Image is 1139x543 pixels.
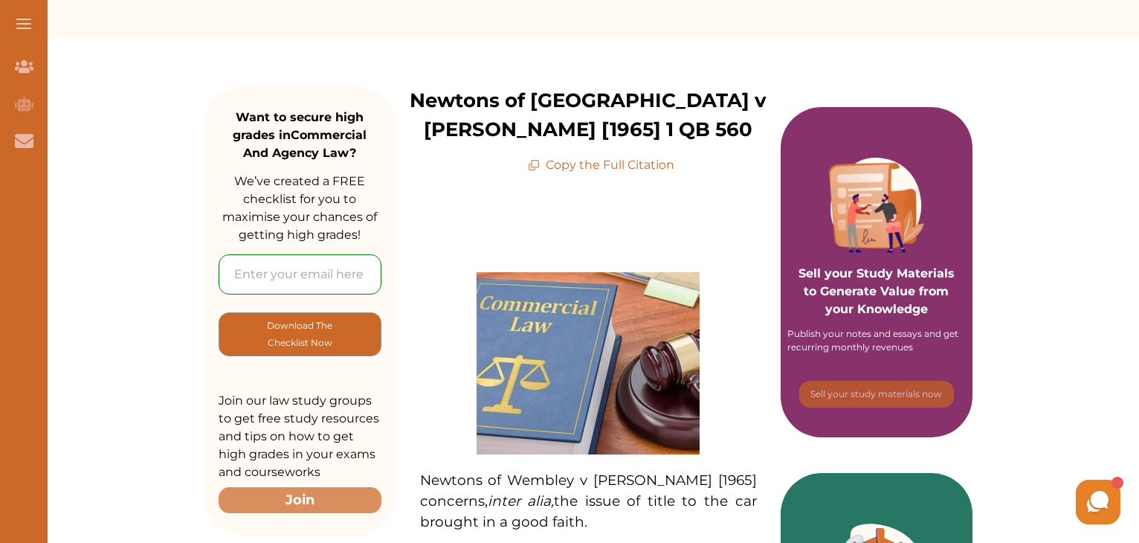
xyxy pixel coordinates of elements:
[796,223,958,318] p: Sell your Study Materials to Generate Value from your Knowledge
[396,86,781,144] p: Newtons of [GEOGRAPHIC_DATA] v [PERSON_NAME] [1965] 1 QB 560
[219,254,381,295] input: Enter your email here
[787,327,966,354] div: Publish your notes and essays and get recurring monthly revenues
[420,472,757,530] span: Newtons of Wembley v [PERSON_NAME] [1965] concerns, the issue of title to the car brought in a go...
[488,492,555,510] em: inter alia,
[799,381,954,408] button: [object Object]
[829,158,924,253] img: Purple card image
[810,388,942,401] p: Sell your study materials now
[477,272,700,454] img: Commercial-and-Agency-Law-feature-300x245.jpg
[222,174,377,242] span: We’ve created a FREE checklist for you to maximise your chances of getting high grades!
[219,392,381,481] p: Join our law study groups to get free study resources and tips on how to get high grades in your ...
[249,317,351,352] p: Download The Checklist Now
[233,110,367,160] strong: Want to secure high grades in Commercial And Agency Law ?
[219,487,381,513] button: Join
[528,156,674,174] p: Copy the Full Citation
[782,476,1124,528] iframe: HelpCrunch
[219,312,381,356] button: [object Object]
